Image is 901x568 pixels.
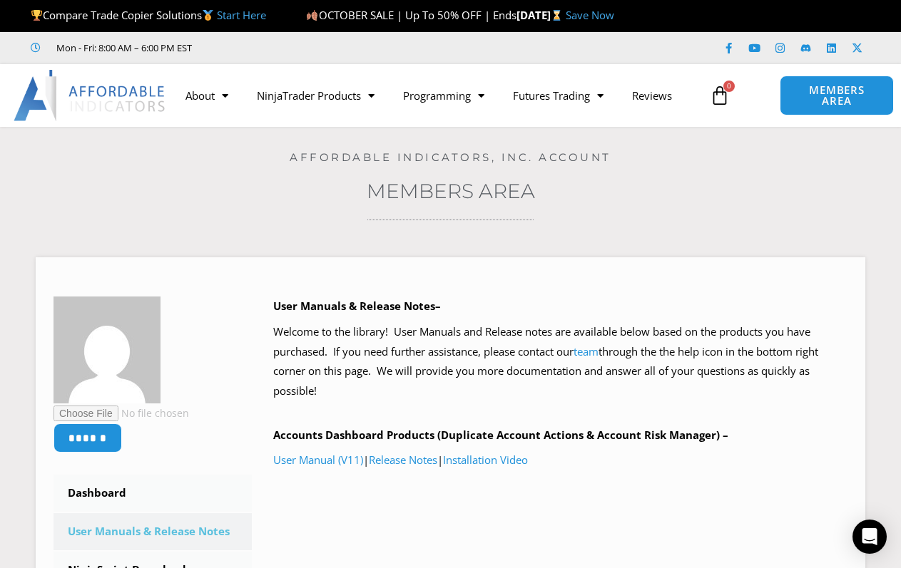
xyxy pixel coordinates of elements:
[852,520,887,554] div: Open Intercom Messenger
[171,79,243,112] a: About
[551,10,562,21] img: ⌛
[53,39,192,56] span: Mon - Fri: 8:00 AM – 6:00 PM EST
[307,10,317,21] img: 🍂
[723,81,735,92] span: 0
[31,8,266,22] span: Compare Trade Copier Solutions
[273,299,441,313] b: User Manuals & Release Notes–
[443,453,528,467] a: Installation Video
[566,8,614,22] a: Save Now
[574,344,599,358] a: team
[367,179,535,203] a: Members Area
[273,428,728,442] b: Accounts Dashboard Products (Duplicate Account Actions & Account Risk Manager) –
[14,70,167,121] img: LogoAI | Affordable Indicators – NinjaTrader
[54,296,161,403] img: b07b50b0916f1dc079b11a340a9d163ad42f66c40946a2b741b93dde4983f9f2
[780,76,893,115] a: MEMBERS AREA
[203,10,213,21] img: 🥇
[273,453,363,467] a: User Manual (V11)
[795,85,878,106] span: MEMBERS AREA
[273,322,847,401] p: Welcome to the library! User Manuals and Release notes are available below based on the products ...
[31,10,42,21] img: 🏆
[273,450,847,470] p: | |
[499,79,618,112] a: Futures Trading
[688,75,751,116] a: 0
[54,513,252,550] a: User Manuals & Release Notes
[516,8,566,22] strong: [DATE]
[306,8,516,22] span: OCTOBER SALE | Up To 50% OFF | Ends
[212,41,426,55] iframe: Customer reviews powered by Trustpilot
[54,475,252,512] a: Dashboard
[389,79,499,112] a: Programming
[618,79,686,112] a: Reviews
[171,79,703,112] nav: Menu
[369,453,437,467] a: Release Notes
[217,8,266,22] a: Start Here
[243,79,389,112] a: NinjaTrader Products
[290,150,611,164] a: Affordable Indicators, Inc. Account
